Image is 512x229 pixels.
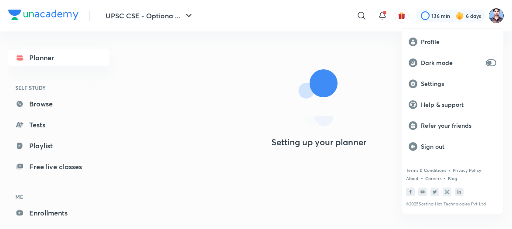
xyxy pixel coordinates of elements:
a: About [406,176,419,181]
a: Refer your friends [402,115,503,136]
div: • [443,174,446,182]
div: • [420,174,423,182]
p: © 2025 Sorting Hat Technologies Pvt Ltd [406,202,499,207]
a: Profile [402,31,503,52]
a: Blog [448,176,457,181]
a: Privacy Policy [453,167,481,173]
a: Settings [402,73,503,94]
a: Terms & Conditions [406,167,446,173]
p: Settings [421,80,496,88]
a: Help & support [402,94,503,115]
p: Refer your friends [421,122,496,130]
a: Careers [425,176,441,181]
p: Profile [421,38,496,46]
p: Help & support [421,101,496,109]
div: • [448,166,451,174]
p: Dark mode [421,59,482,67]
p: Sign out [421,143,496,150]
